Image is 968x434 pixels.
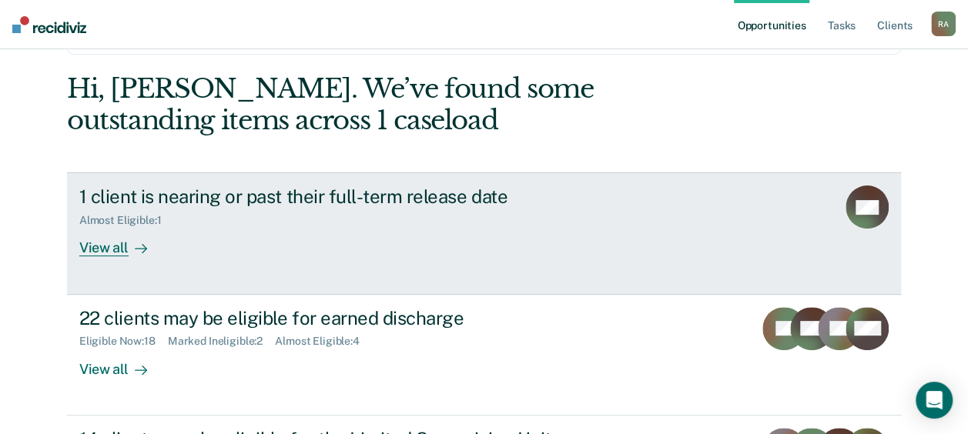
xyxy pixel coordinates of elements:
div: Almost Eligible : 4 [275,335,372,348]
div: Open Intercom Messenger [916,382,953,419]
div: View all [79,348,166,378]
div: Eligible Now : 18 [79,335,168,348]
div: R A [931,12,956,36]
div: 1 client is nearing or past their full-term release date [79,185,620,208]
div: 22 clients may be eligible for earned discharge [79,307,620,329]
a: 1 client is nearing or past their full-term release dateAlmost Eligible:1View all [67,172,901,294]
div: Hi, [PERSON_NAME]. We’ve found some outstanding items across 1 caseload [67,73,735,136]
div: View all [79,227,166,257]
button: RA [931,12,956,36]
div: Almost Eligible : 1 [79,214,174,227]
img: Recidiviz [12,16,86,33]
a: 22 clients may be eligible for earned dischargeEligible Now:18Marked Ineligible:2Almost Eligible:... [67,295,901,416]
div: Marked Ineligible : 2 [168,335,275,348]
